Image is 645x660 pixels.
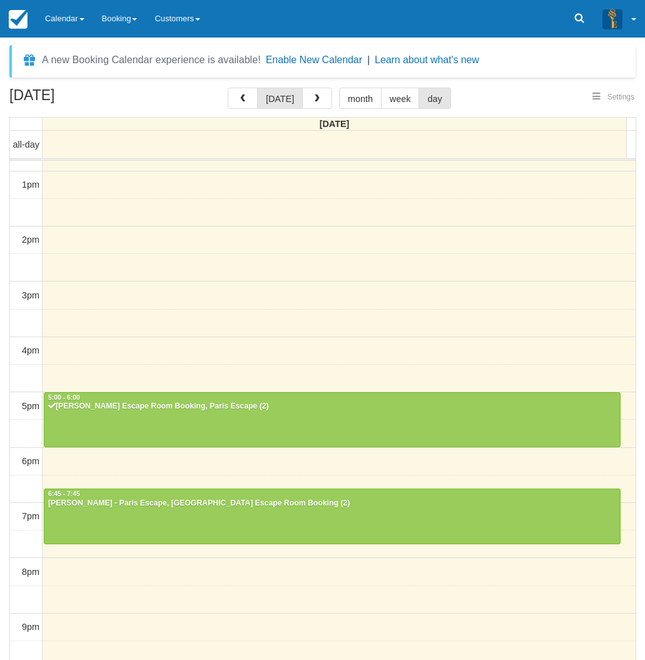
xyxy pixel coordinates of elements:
a: 6:45 - 7:45[PERSON_NAME] - Paris Escape, [GEOGRAPHIC_DATA] Escape Room Booking (2) [44,489,621,544]
div: A new Booking Calendar experience is available! [42,53,261,68]
span: Settings [607,93,634,101]
h2: [DATE] [9,88,168,111]
span: 1pm [22,180,39,190]
span: [DATE] [320,119,350,129]
a: 5:00 - 6:00[PERSON_NAME] Escape Room Booking, Paris Escape (2) [44,392,621,447]
div: [PERSON_NAME] - Paris Escape, [GEOGRAPHIC_DATA] Escape Room Booking (2) [48,499,617,509]
span: 9pm [22,622,39,632]
span: 4pm [22,345,39,355]
button: day [419,88,450,109]
span: | [367,54,370,65]
button: Settings [585,88,642,106]
a: Learn about what's new [375,54,479,65]
button: month [339,88,382,109]
button: Enable New Calendar [266,54,362,66]
span: 5:00 - 6:00 [48,394,80,401]
span: 5pm [22,401,39,411]
span: 8pm [22,567,39,577]
span: 6:45 - 7:45 [48,490,80,497]
span: all-day [13,140,39,150]
span: 7pm [22,511,39,521]
button: [DATE] [257,88,303,109]
span: 3pm [22,290,39,300]
img: checkfront-main-nav-mini-logo.png [9,10,28,29]
img: A3 [602,9,622,29]
button: week [381,88,420,109]
span: 6pm [22,456,39,466]
span: 2pm [22,235,39,245]
div: [PERSON_NAME] Escape Room Booking, Paris Escape (2) [48,402,617,412]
